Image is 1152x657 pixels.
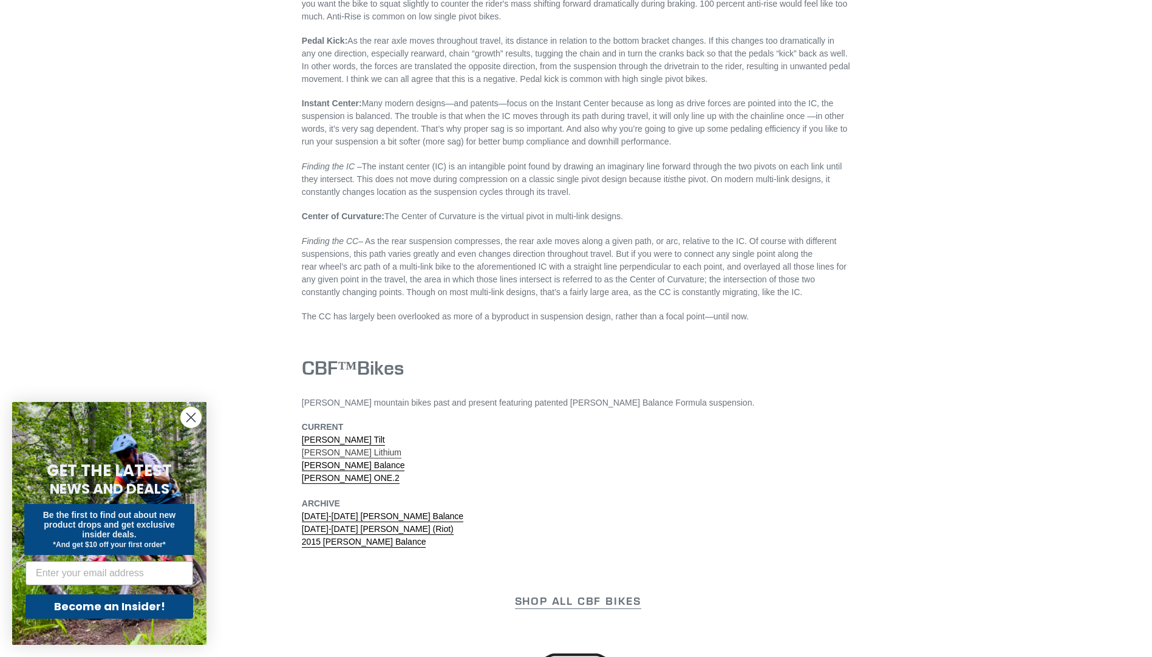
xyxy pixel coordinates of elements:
p: – As the rear suspension compresses, the rear axle moves along a given path, or arc, relative to ... [302,235,850,299]
strong: CBF [302,356,338,380]
a: 2015 [PERSON_NAME] Balance [302,537,426,548]
em: Finding the CC [302,236,358,246]
p: As the rear axle moves throughout travel, its distance in relation to the bottom bracket changes.... [302,35,850,86]
a: [PERSON_NAME] Lithium [302,448,401,458]
a: SHOP ALL CBF BIKES [515,594,641,609]
span: GET THE LATEST [47,460,172,482]
a: [DATE]-[DATE] [PERSON_NAME] Balance [302,511,463,522]
a: [PERSON_NAME] ONE.2 [302,473,400,484]
p: The instant center (IC) is an intangible point found by drawing an imaginary line forward through... [302,160,850,199]
p: [PERSON_NAME] mountain bikes past and present featuring patented [PERSON_NAME] Balance Formula su... [302,397,850,409]
strong: Pedal Kick: [302,36,347,46]
a: [DATE]-[DATE] [PERSON_NAME] (Riot) [302,524,454,535]
strong: Bikes [357,356,404,380]
span: Be the first to find out about new product drops and get exclusive insider deals. [43,510,176,539]
strong: ARCHIVE [302,499,340,508]
a: [PERSON_NAME] Tilt [302,435,385,446]
a: [PERSON_NAME] Balance [302,460,405,471]
span: NEWS AND DEALS [50,479,169,499]
strong: Center of Curvature: [302,211,384,221]
strong: CURRENT [302,422,343,432]
em: Finding the IC – [302,162,362,171]
input: Enter your email address [26,561,193,585]
h1: ™ [302,356,850,380]
button: Become an Insider! [26,594,193,619]
em: is [668,174,674,184]
p: The Center of Curvature is the virtual pivot in multi-link designs. [302,210,850,223]
button: Close dialog [180,407,202,428]
span: *And get $10 off your first order* [53,540,165,549]
p: The CC has largely been overlooked as more of a byproduct in suspension design, rather than a foc... [302,310,850,323]
p: Many modern designs—and patents—focus on the Instant Center because as long as drive forces are p... [302,97,850,148]
strong: Instant Center: [302,98,362,108]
